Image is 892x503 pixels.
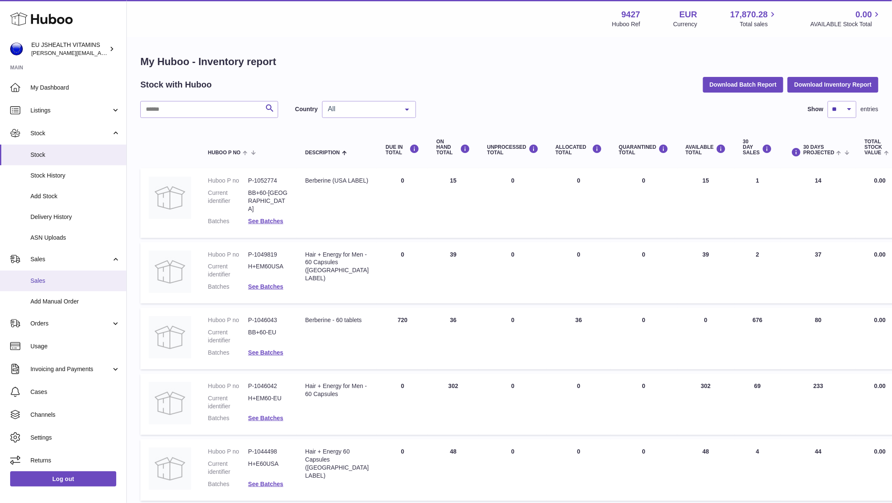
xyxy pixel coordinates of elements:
[208,382,248,390] dt: Huboo P no
[781,308,856,369] td: 80
[10,43,23,55] img: laura@jessicasepel.com
[735,308,781,369] td: 676
[861,105,878,113] span: entries
[642,448,646,455] span: 0
[208,177,248,185] dt: Huboo P no
[30,411,120,419] span: Channels
[781,374,856,435] td: 233
[208,262,248,279] dt: Current identifier
[808,105,824,113] label: Show
[377,168,428,238] td: 0
[248,328,288,344] dd: BB+60-EU
[248,448,288,456] dd: P-1044498
[810,20,882,28] span: AVAILABLE Stock Total
[810,9,882,28] a: 0.00 AVAILABLE Stock Total
[305,150,340,156] span: Description
[208,394,248,410] dt: Current identifier
[326,105,399,113] span: All
[735,439,781,501] td: 4
[377,308,428,369] td: 720
[479,168,547,238] td: 0
[730,9,768,20] span: 17,870.28
[874,177,886,184] span: 0.00
[30,365,111,373] span: Invoicing and Payments
[479,242,547,304] td: 0
[208,150,241,156] span: Huboo P no
[208,480,248,488] dt: Batches
[547,374,610,435] td: 0
[149,251,191,293] img: product image
[874,448,886,455] span: 0.00
[642,251,646,258] span: 0
[208,316,248,324] dt: Huboo P no
[642,383,646,389] span: 0
[149,316,191,358] img: product image
[305,251,369,283] div: Hair + Energy for Men - 60 Capsules ([GEOGRAPHIC_DATA] LABEL)
[781,439,856,501] td: 44
[677,168,735,238] td: 15
[305,316,369,324] div: Berberine - 60 tablets
[208,217,248,225] dt: Batches
[703,77,784,92] button: Download Batch Report
[31,41,107,57] div: EU JSHEALTH VITAMINS
[856,9,872,20] span: 0.00
[30,172,120,180] span: Stock History
[149,448,191,490] img: product image
[305,177,369,185] div: Berberine (USA LABEL)
[677,374,735,435] td: 302
[677,242,735,304] td: 39
[386,144,419,156] div: DUE IN TOTAL
[642,317,646,323] span: 0
[612,20,640,28] div: Huboo Ref
[377,374,428,435] td: 0
[547,168,610,238] td: 0
[208,251,248,259] dt: Huboo P no
[208,328,248,344] dt: Current identifier
[621,9,640,20] strong: 9427
[679,9,697,20] strong: EUR
[208,448,248,456] dt: Huboo P no
[428,168,479,238] td: 15
[208,460,248,476] dt: Current identifier
[208,349,248,357] dt: Batches
[208,414,248,422] dt: Batches
[295,105,318,113] label: Country
[874,317,886,323] span: 0.00
[677,308,735,369] td: 0
[30,234,120,242] span: ASN Uploads
[735,374,781,435] td: 69
[865,139,882,156] span: Total stock value
[149,382,191,424] img: product image
[487,144,539,156] div: UNPROCESSED Total
[555,144,602,156] div: ALLOCATED Total
[30,107,111,115] span: Listings
[479,439,547,501] td: 0
[874,383,886,389] span: 0.00
[248,394,288,410] dd: H+EM60-EU
[248,189,288,213] dd: BB+60-[GEOGRAPHIC_DATA]
[208,189,248,213] dt: Current identifier
[10,471,116,487] a: Log out
[735,168,781,238] td: 1
[428,439,479,501] td: 48
[436,139,470,156] div: ON HAND Total
[140,79,212,90] h2: Stock with Huboo
[673,20,698,28] div: Currency
[30,192,120,200] span: Add Stock
[248,251,288,259] dd: P-1049819
[428,242,479,304] td: 39
[743,139,772,156] div: 30 DAY SALES
[30,342,120,350] span: Usage
[305,448,369,480] div: Hair + Energy 60 Capsules ([GEOGRAPHIC_DATA] LABEL)
[248,349,283,356] a: See Batches
[781,168,856,238] td: 14
[642,177,646,184] span: 0
[248,283,283,290] a: See Batches
[248,316,288,324] dd: P-1046043
[30,320,111,328] span: Orders
[788,77,878,92] button: Download Inventory Report
[30,151,120,159] span: Stock
[248,177,288,185] dd: P-1052774
[30,298,120,306] span: Add Manual Order
[30,129,111,137] span: Stock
